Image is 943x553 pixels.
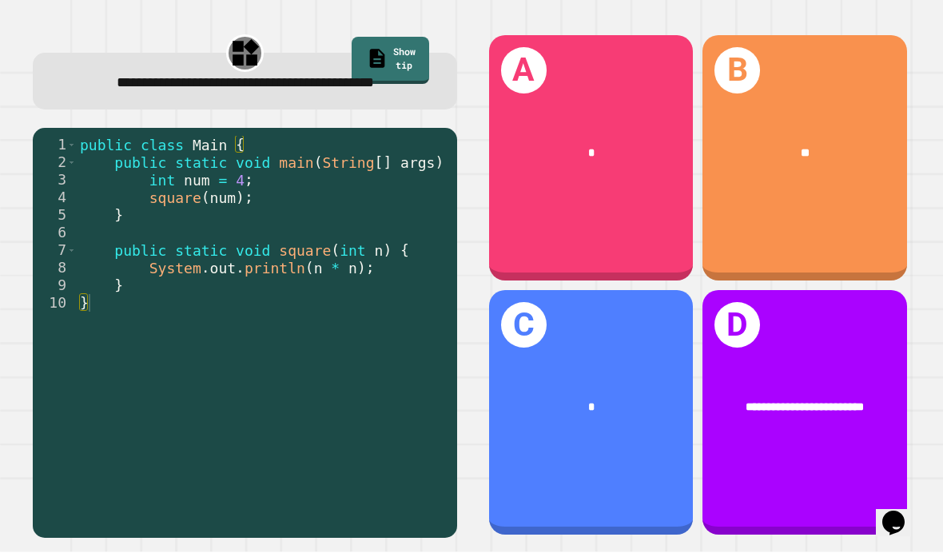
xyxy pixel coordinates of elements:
[714,48,760,93] h1: B
[33,225,77,242] div: 6
[33,295,77,312] div: 10
[501,48,547,93] h1: A
[33,154,77,172] div: 2
[33,172,77,189] div: 3
[67,154,76,172] span: Toggle code folding, rows 2 through 5
[33,242,77,260] div: 7
[33,207,77,225] div: 5
[67,137,76,154] span: Toggle code folding, rows 1 through 10
[876,489,927,537] iframe: chat widget
[714,303,760,348] h1: D
[501,303,547,348] h1: C
[67,242,76,260] span: Toggle code folding, rows 7 through 9
[33,137,77,154] div: 1
[33,189,77,207] div: 4
[352,38,429,84] a: Show tip
[33,277,77,295] div: 9
[33,260,77,277] div: 8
